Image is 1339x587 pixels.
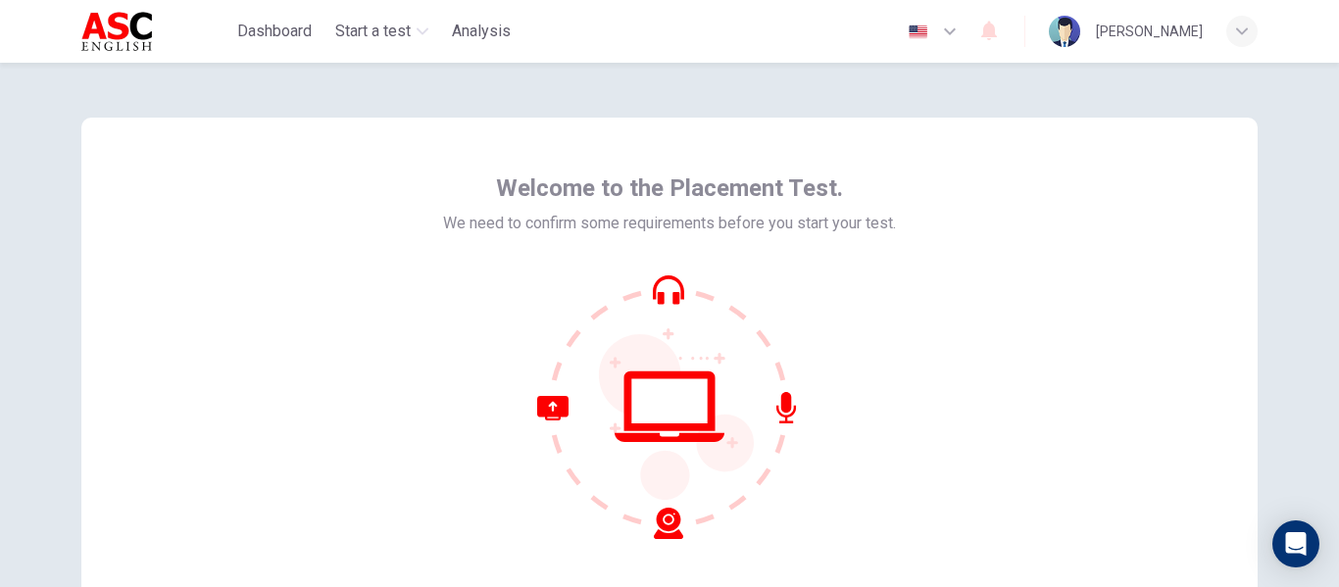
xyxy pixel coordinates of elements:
button: Start a test [327,14,436,49]
img: Profile picture [1049,16,1080,47]
button: Analysis [444,14,519,49]
span: Start a test [335,20,411,43]
img: en [906,24,930,39]
a: ASC English logo [81,12,229,51]
span: We need to confirm some requirements before you start your test. [443,212,896,235]
button: Dashboard [229,14,320,49]
div: [PERSON_NAME] [1096,20,1203,43]
img: ASC English logo [81,12,184,51]
span: Welcome to the Placement Test. [496,172,843,204]
div: Open Intercom Messenger [1272,520,1319,567]
span: Analysis [452,20,511,43]
span: Dashboard [237,20,312,43]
